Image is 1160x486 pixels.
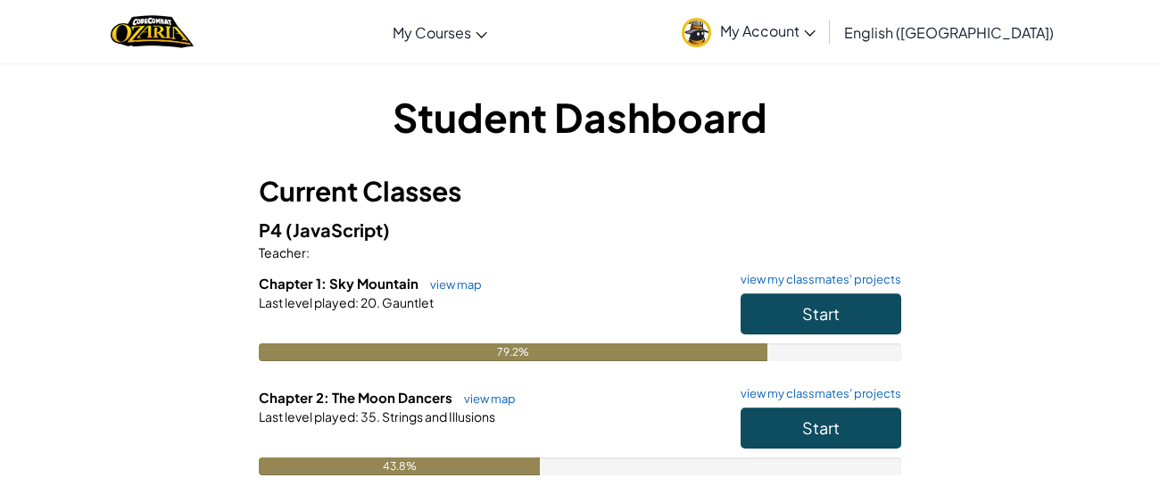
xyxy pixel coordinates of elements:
span: Chapter 2: The Moon Dancers [259,389,455,406]
span: Last level played [259,408,355,424]
span: Start [802,417,840,438]
span: 35. [359,408,380,424]
span: Last level played [259,294,355,310]
span: : [355,408,359,424]
span: P4 [259,218,286,241]
div: 79.2% [259,343,767,361]
a: view map [421,277,482,292]
a: English ([GEOGRAPHIC_DATA]) [835,8,1063,56]
span: Gauntlet [380,294,434,310]
span: My Account [720,21,816,40]
span: 20. [359,294,380,310]
span: Strings and Illusions [380,408,495,424]
a: My Account [673,4,824,60]
img: Home [111,13,194,50]
span: Teacher [259,244,306,260]
a: view my classmates' projects [732,274,901,285]
span: Start [802,303,840,324]
span: English ([GEOGRAPHIC_DATA]) [844,23,1054,42]
h3: Current Classes [259,171,901,211]
a: view map [455,391,516,406]
h1: Student Dashboard [259,89,901,144]
button: Start [741,408,901,449]
button: Start [741,293,901,334]
div: 43.8% [259,457,540,475]
span: (JavaScript) [286,218,390,241]
span: : [306,244,310,260]
a: My Courses [384,8,496,56]
a: Ozaria by CodeCombat logo [111,13,194,50]
img: avatar [682,18,711,47]
a: view my classmates' projects [732,388,901,400]
span: Chapter 1: Sky Mountain [259,275,421,292]
span: My Courses [393,23,471,42]
span: : [355,294,359,310]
